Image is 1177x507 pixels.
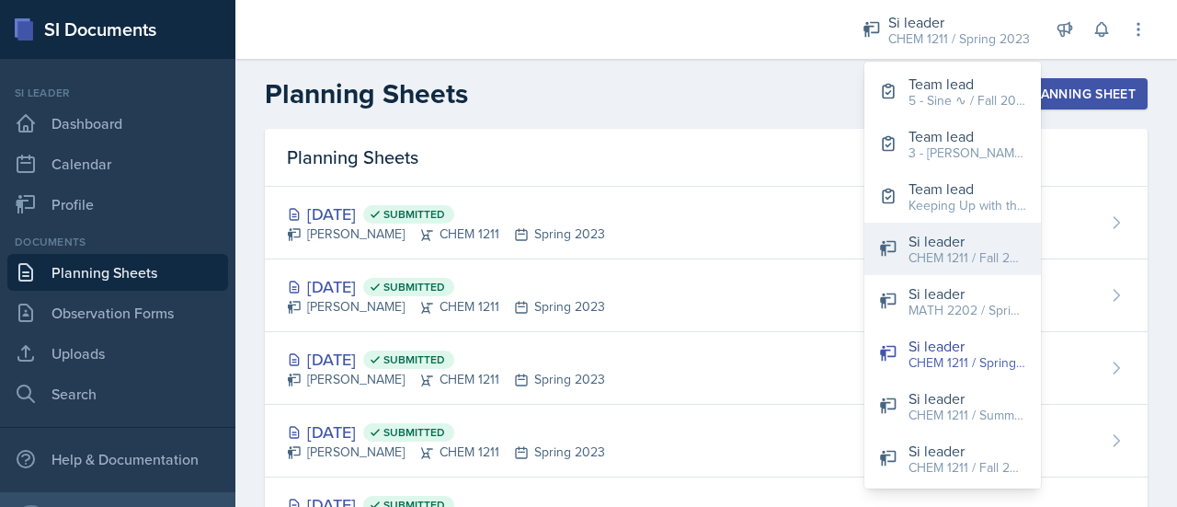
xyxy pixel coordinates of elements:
div: [PERSON_NAME] CHEM 1211 Spring 2023 [287,370,605,389]
div: Si leader [908,230,1026,252]
div: CHEM 1211 / Summer 2023 [908,406,1026,425]
button: Team lead 3 - [PERSON_NAME] / Spring 2023 [864,118,1041,170]
span: Submitted [383,425,445,440]
span: Submitted [383,352,445,367]
div: Team lead [908,73,1026,95]
a: Search [7,375,228,412]
button: Team lead Keeping Up with the Khemists / Fall 2023 [864,170,1041,223]
button: Si leader CHEM 1211 / Fall 2022 [864,223,1041,275]
div: Help & Documentation [7,441,228,478]
div: 3 - [PERSON_NAME] / Spring 2023 [908,144,1026,163]
div: Documents [7,234,228,250]
a: Calendar [7,145,228,182]
div: [DATE] [287,274,605,299]
div: Si leader [7,85,228,101]
a: [DATE] Submitted [PERSON_NAME]CHEM 1211Spring 2023 [265,187,1148,259]
div: [PERSON_NAME] CHEM 1211 Spring 2023 [287,225,605,244]
button: Si leader CHEM 1211 / Fall 2023 [864,432,1041,485]
a: [DATE] Submitted [PERSON_NAME]CHEM 1211Spring 2023 [265,332,1148,405]
div: [DATE] [287,420,605,444]
div: Planning Sheets [265,129,1148,187]
div: Si leader [908,335,1026,357]
div: Si leader [908,282,1026,305]
h2: Planning Sheets [265,77,468,110]
a: Uploads [7,335,228,372]
button: Si leader MATH 2202 / Spring 2022 [864,275,1041,328]
div: Si leader [908,387,1026,409]
a: [DATE] Submitted [PERSON_NAME]CHEM 1211Spring 2023 [265,405,1148,478]
div: Si leader [908,440,1026,462]
div: CHEM 1211 / Spring 2023 [908,353,1026,373]
div: CHEM 1211 / Spring 2023 [888,29,1030,49]
div: 5 - Sine ∿ / Fall 2022 [908,91,1026,110]
div: MATH 2202 / Spring 2022 [908,301,1026,320]
button: Si leader CHEM 1211 / Summer 2023 [864,380,1041,432]
a: Planning Sheets [7,254,228,291]
a: Profile [7,186,228,223]
div: [DATE] [287,202,605,226]
div: Team lead [908,178,1026,200]
a: Dashboard [7,105,228,142]
span: Submitted [383,280,445,294]
div: [DATE] [287,347,605,372]
button: Team lead 5 - Sine ∿ / Fall 2022 [864,65,1041,118]
button: New Planning Sheet [966,78,1148,109]
div: CHEM 1211 / Fall 2022 [908,248,1026,268]
a: [DATE] Submitted [PERSON_NAME]CHEM 1211Spring 2023 [265,259,1148,332]
button: Si leader CHEM 1211 / Spring 2023 [864,328,1041,380]
span: Submitted [383,207,445,222]
div: Team lead [908,125,1026,147]
div: [PERSON_NAME] CHEM 1211 Spring 2023 [287,443,605,462]
div: CHEM 1211 / Fall 2023 [908,458,1026,478]
div: New Planning Sheet [977,86,1136,101]
div: Si leader [888,11,1030,33]
div: Keeping Up with the Khemists / Fall 2023 [908,196,1026,215]
div: [PERSON_NAME] CHEM 1211 Spring 2023 [287,297,605,317]
a: Observation Forms [7,294,228,331]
